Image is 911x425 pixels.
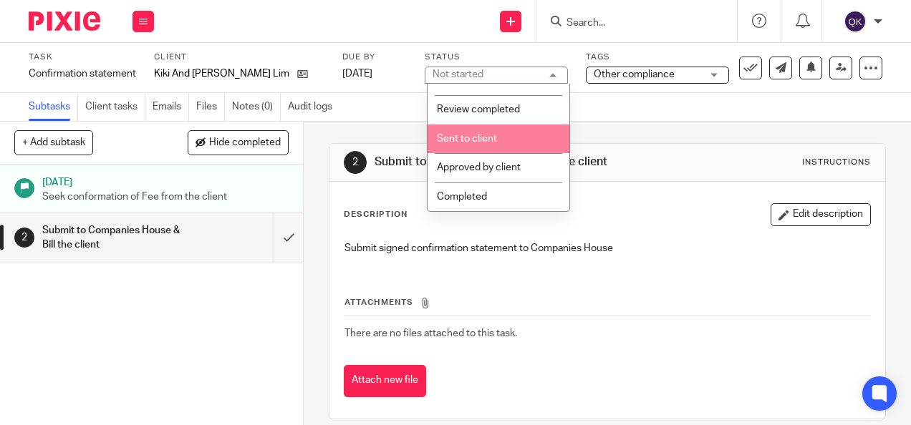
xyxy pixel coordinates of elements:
p: Description [344,209,408,220]
button: Edit description [771,203,871,226]
a: Files [196,93,225,121]
span: Approved by client [437,162,521,172]
button: Hide completed [188,130,289,155]
span: Attachments [344,298,413,306]
div: Not started [433,69,483,79]
div: Instructions [802,157,871,168]
button: Attach new file [344,365,426,397]
img: Pixie [29,11,100,31]
a: Subtasks [29,93,78,121]
button: + Add subtask [14,130,93,155]
img: svg%3E [844,10,867,33]
label: Task [29,52,136,63]
span: Sent to client [437,134,497,144]
p: Seek conformation of Fee from the client [42,190,289,204]
p: Kiki And [PERSON_NAME] Limited [154,67,290,81]
a: Client tasks [85,93,145,121]
a: Emails [153,93,189,121]
a: Audit logs [288,93,339,121]
span: Completed [437,192,487,202]
div: 2 [14,228,34,248]
div: Confirmation statement [29,67,136,81]
span: Review completed [437,104,520,114]
h1: Submit to Companies House & Bill the client [375,155,638,170]
label: Tags [586,52,729,63]
span: Other compliance [594,69,675,79]
h1: Submit to Companies House & Bill the client [42,220,187,256]
span: Hide completed [209,137,281,149]
h1: [DATE] [42,172,289,190]
label: Client [154,52,324,63]
p: Submit signed confirmation statement to Companies House [344,241,869,255]
input: Search [565,17,694,30]
span: To be reviewed [437,76,503,86]
div: 2 [344,151,367,174]
span: There are no files attached to this task. [344,328,517,338]
a: Notes (0) [232,93,281,121]
label: Due by [342,52,407,63]
span: [DATE] [342,69,372,79]
label: Status [425,52,568,63]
